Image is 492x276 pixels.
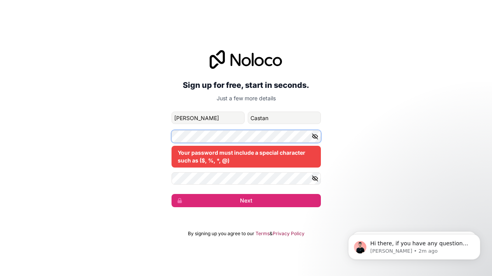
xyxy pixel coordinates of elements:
input: Password [172,130,321,143]
span: & [270,231,273,237]
p: Just a few more details [172,94,321,102]
div: Your password must include a special character such as ($, %, *, @) [172,146,321,168]
a: Terms [256,231,270,237]
input: Confirm password [172,172,321,185]
a: Privacy Policy [273,231,305,237]
button: Next [172,194,321,207]
input: family-name [248,112,321,124]
iframe: Intercom notifications message [336,218,492,272]
h2: Sign up for free, start in seconds. [172,78,321,92]
input: given-name [172,112,245,124]
span: By signing up you agree to our [188,231,254,237]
